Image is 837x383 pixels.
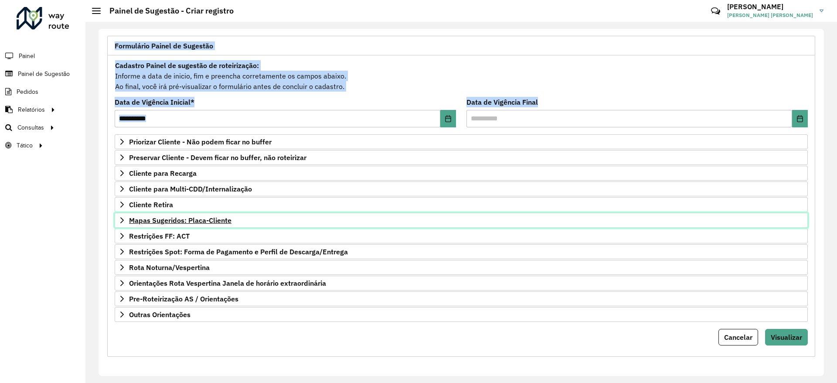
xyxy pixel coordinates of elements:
[115,307,808,322] a: Outras Orientações
[718,329,758,345] button: Cancelar
[115,134,808,149] a: Priorizar Cliente - Não podem ficar no buffer
[115,150,808,165] a: Preservar Cliente - Devem ficar no buffer, não roteirizar
[17,87,38,96] span: Pedidos
[129,201,173,208] span: Cliente Retira
[129,264,210,271] span: Rota Noturna/Vespertina
[115,229,808,243] a: Restrições FF: ACT
[727,3,813,11] h3: [PERSON_NAME]
[792,110,808,127] button: Choose Date
[129,280,326,287] span: Orientações Rota Vespertina Janela de horário extraordinária
[706,2,725,21] a: Contato Rápido
[115,61,259,70] strong: Cadastro Painel de sugestão de roteirização:
[129,233,190,239] span: Restrições FF: ACT
[17,141,33,150] span: Tático
[129,185,252,192] span: Cliente para Multi-CDD/Internalização
[115,213,808,228] a: Mapas Sugeridos: Placa-Cliente
[129,217,231,224] span: Mapas Sugeridos: Placa-Cliente
[129,295,238,302] span: Pre-Roteirização AS / Orientações
[19,51,35,61] span: Painel
[129,170,197,177] span: Cliente para Recarga
[18,105,45,114] span: Relatórios
[115,42,213,49] span: Formulário Painel de Sugestão
[115,260,808,275] a: Rota Noturna/Vespertina
[17,123,44,132] span: Consultas
[129,138,272,145] span: Priorizar Cliente - Não podem ficar no buffer
[771,333,802,342] span: Visualizar
[101,6,234,16] h2: Painel de Sugestão - Criar registro
[115,97,194,107] label: Data de Vigência Inicial
[115,276,808,291] a: Orientações Rota Vespertina Janela de horário extraordinária
[440,110,456,127] button: Choose Date
[115,291,808,306] a: Pre-Roteirização AS / Orientações
[18,69,70,79] span: Painel de Sugestão
[129,311,191,318] span: Outras Orientações
[129,248,348,255] span: Restrições Spot: Forma de Pagamento e Perfil de Descarga/Entrega
[115,166,808,181] a: Cliente para Recarga
[724,333,752,342] span: Cancelar
[765,329,808,345] button: Visualizar
[115,181,808,196] a: Cliente para Multi-CDD/Internalização
[466,97,538,107] label: Data de Vigência Final
[129,154,306,161] span: Preservar Cliente - Devem ficar no buffer, não roteirizar
[727,11,813,19] span: [PERSON_NAME] [PERSON_NAME]
[115,244,808,259] a: Restrições Spot: Forma de Pagamento e Perfil de Descarga/Entrega
[115,60,808,92] div: Informe a data de inicio, fim e preencha corretamente os campos abaixo. Ao final, você irá pré-vi...
[115,197,808,212] a: Cliente Retira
